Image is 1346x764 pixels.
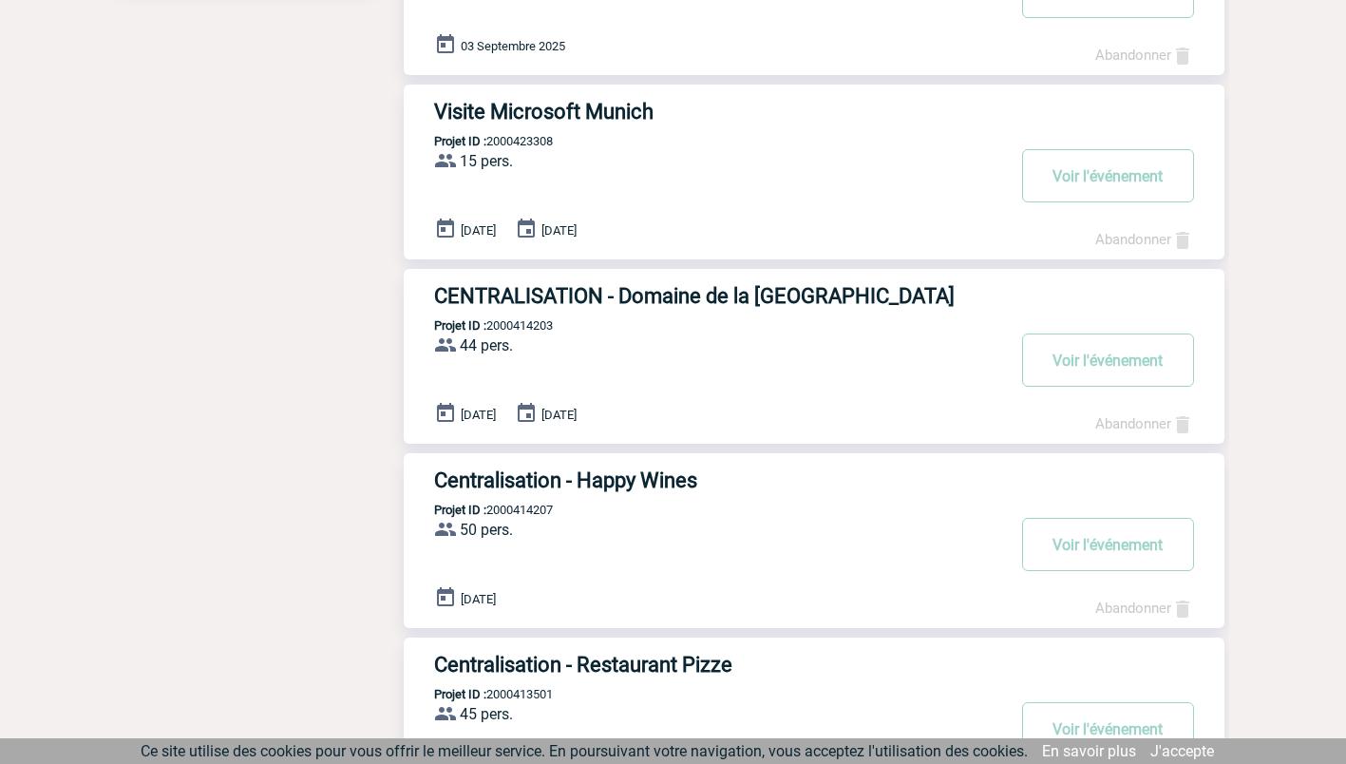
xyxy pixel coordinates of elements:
span: [DATE] [461,223,496,238]
span: 50 pers. [460,521,513,539]
b: Projet ID : [434,134,486,148]
p: 2000414207 [404,503,553,517]
p: 2000413501 [404,687,553,701]
p: 2000423308 [404,134,553,148]
span: [DATE] [461,408,496,422]
b: Projet ID : [434,687,486,701]
button: Voir l'événement [1022,334,1194,387]
span: 03 Septembre 2025 [461,39,565,53]
span: Ce site utilise des cookies pour vous offrir le meilleur service. En poursuivant votre navigation... [141,742,1028,760]
a: Abandonner [1095,415,1194,432]
a: Visite Microsoft Munich [404,100,1224,124]
button: Voir l'événement [1022,518,1194,571]
h3: Centralisation - Happy Wines [434,468,1004,492]
span: [DATE] [541,408,577,422]
a: Abandonner [1095,600,1194,617]
a: CENTRALISATION - Domaine de la [GEOGRAPHIC_DATA] [404,284,1224,308]
a: J'accepte [1150,742,1214,760]
span: [DATE] [461,592,496,606]
b: Projet ID : [434,318,486,333]
span: 45 pers. [460,705,513,723]
span: 44 pers. [460,336,513,354]
a: Centralisation - Restaurant Pizze [404,653,1224,677]
h3: Visite Microsoft Munich [434,100,1004,124]
a: Centralisation - Happy Wines [404,468,1224,492]
button: Voir l'événement [1022,702,1194,755]
span: [DATE] [541,223,577,238]
a: En savoir plus [1042,742,1136,760]
b: Projet ID : [434,503,486,517]
a: Abandonner [1095,231,1194,248]
p: 2000414203 [404,318,553,333]
button: Voir l'événement [1022,149,1194,202]
a: Abandonner [1095,47,1194,64]
h3: CENTRALISATION - Domaine de la [GEOGRAPHIC_DATA] [434,284,1004,308]
span: 15 pers. [460,152,513,170]
h3: Centralisation - Restaurant Pizze [434,653,1004,677]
